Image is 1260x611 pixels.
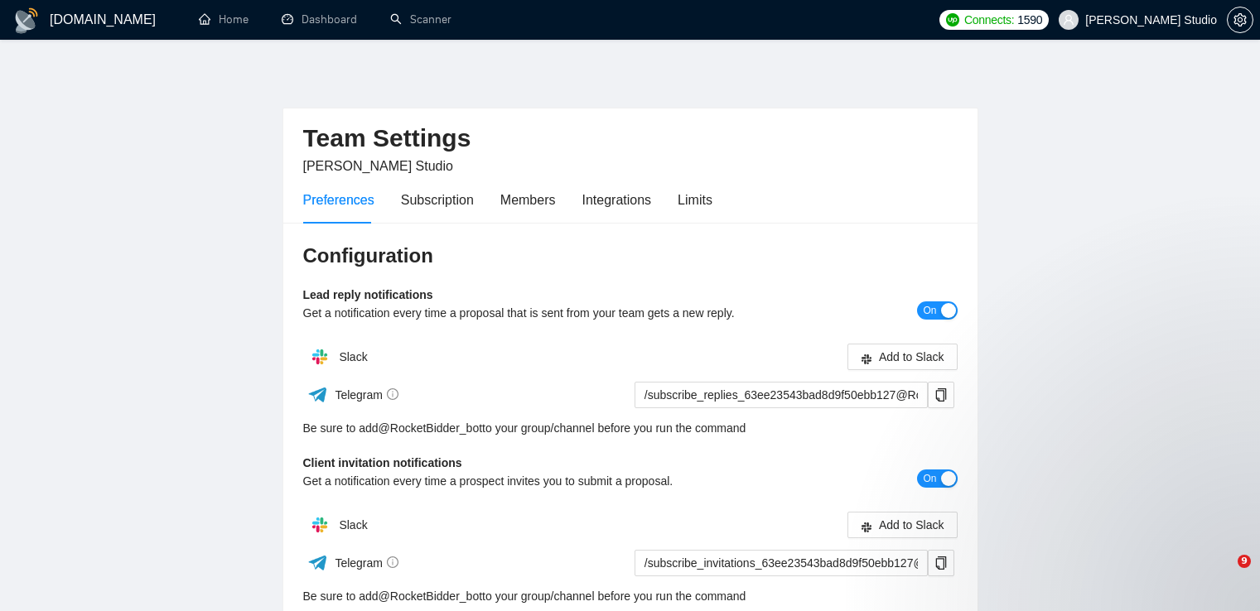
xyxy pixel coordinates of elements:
span: Slack [339,350,367,363]
span: Add to Slack [879,348,944,366]
button: copy [928,382,954,408]
div: Be sure to add to your group/channel before you run the command [303,419,958,437]
button: slackAdd to Slack [847,344,958,370]
img: ww3wtPAAAAAElFTkSuQmCC [307,552,328,573]
a: setting [1227,13,1253,26]
img: ww3wtPAAAAAElFTkSuQmCC [307,384,328,405]
div: Preferences [303,190,374,210]
a: @RocketBidder_bot [379,419,483,437]
span: slack [861,353,872,365]
h2: Team Settings [303,122,958,156]
span: Slack [339,518,367,532]
img: hpQkSZIkSZIkSZIkSZIkSZIkSZIkSZIkSZIkSZIkSZIkSZIkSZIkSZIkSZIkSZIkSZIkSZIkSZIkSZIkSZIkSZIkSZIkSZIkS... [303,508,336,541]
img: upwork-logo.png [946,13,959,26]
img: hpQkSZIkSZIkSZIkSZIkSZIkSZIkSZIkSZIkSZIkSZIkSZIkSZIkSZIkSZIkSZIkSZIkSZIkSZIkSZIkSZIkSZIkSZIkSZIkS... [303,340,336,373]
button: slackAdd to Slack [847,512,958,538]
div: Integrations [582,190,652,210]
div: Limits [678,190,712,210]
img: logo [13,7,40,34]
span: On [923,301,936,320]
div: Subscription [401,190,474,210]
span: On [923,469,936,488]
span: setting [1228,13,1253,26]
span: info-circle [387,556,398,568]
div: Get a notification every time a proposal that is sent from your team gets a new reply. [303,304,794,322]
div: Members [500,190,556,210]
a: searchScanner [390,12,451,26]
button: copy [928,550,954,576]
span: Add to Slack [879,516,944,534]
div: Be sure to add to your group/channel before you run the command [303,587,958,605]
span: Telegram [335,556,398,570]
button: setting [1227,7,1253,33]
b: Client invitation notifications [303,456,462,469]
span: copy [929,388,953,402]
span: copy [929,556,953,570]
span: [PERSON_NAME] Studio [303,159,453,173]
iframe: Intercom live chat [1204,555,1243,594]
div: Get a notification every time a prospect invites you to submit a proposal. [303,472,794,490]
span: 9 [1238,555,1251,568]
span: Telegram [335,388,398,402]
span: 1590 [1017,11,1042,29]
b: Lead reply notifications [303,288,433,301]
span: info-circle [387,388,398,400]
span: slack [861,521,872,533]
h3: Configuration [303,243,958,269]
a: homeHome [199,12,249,26]
a: dashboardDashboard [282,12,357,26]
a: @RocketBidder_bot [379,587,483,605]
span: user [1063,14,1074,26]
span: Connects: [964,11,1014,29]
